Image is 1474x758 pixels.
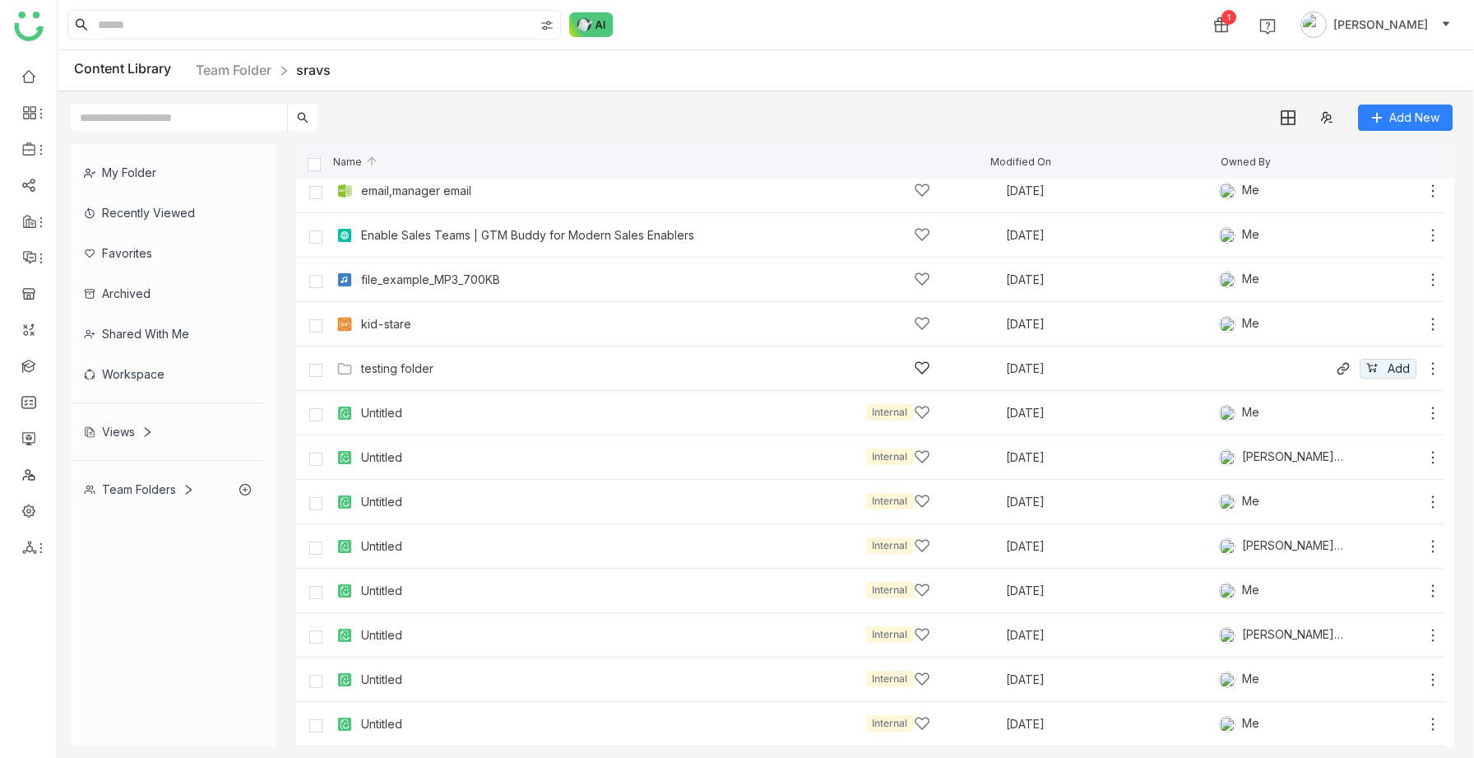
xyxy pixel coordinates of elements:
img: help.svg [1259,18,1276,35]
a: Untitled [361,407,402,420]
img: 684a9b3fde261c4b36a3d19f [1219,183,1235,199]
div: Content Library [74,60,331,81]
div: Recently Viewed [71,193,264,233]
img: Folder [336,360,353,377]
img: article.svg [336,227,353,244]
a: Untitled [361,584,402,598]
div: [DATE] [1006,230,1220,241]
div: Me [1219,494,1259,510]
div: Internal [866,671,914,687]
div: Team Folders [84,482,194,496]
img: 684a9b3fde261c4b36a3d19f [1219,272,1235,288]
div: Internal [866,449,914,465]
span: [PERSON_NAME] [1333,16,1428,34]
div: [PERSON_NAME] [PERSON_NAME] [1219,538,1425,555]
div: email,manager email [361,184,471,198]
a: Untitled [361,718,402,731]
div: [DATE] [1006,185,1220,197]
img: paper.svg [336,449,353,466]
a: testing folder [361,362,433,375]
span: Add New [1389,109,1439,127]
div: Internal [866,715,914,732]
img: paper.svg [336,494,353,510]
a: file_example_MP3_700KB [361,273,500,286]
div: [DATE] [1006,496,1220,508]
span: Modified On [990,156,1051,167]
a: Untitled [361,673,402,686]
div: [DATE] [1006,363,1220,374]
div: Me [1219,716,1259,732]
div: Me [1219,316,1259,332]
img: 684a959c82a3912df7c0cd23 [1219,449,1235,466]
div: Views [84,425,153,439]
img: paper.svg [336,583,353,599]
div: Me [1219,405,1259,421]
div: [DATE] [1006,274,1220,286]
img: 684a9b3fde261c4b36a3d19f [1219,672,1235,688]
img: grid.svg [1281,110,1296,125]
button: Add [1360,359,1416,379]
a: Untitled [361,451,402,464]
img: paper.svg [336,538,353,555]
div: Internal [866,404,914,421]
img: paper.svg [336,672,353,688]
img: 684a959c82a3912df7c0cd23 [1219,538,1235,555]
button: [PERSON_NAME] [1297,12,1454,38]
div: 1 [1221,10,1236,25]
div: [DATE] [1006,407,1220,419]
a: Untitled [361,540,402,553]
div: Me [1219,272,1259,288]
img: ask-buddy-normal.svg [569,12,614,37]
div: [DATE] [1006,630,1220,641]
div: [DATE] [1006,718,1220,730]
div: Me [1219,227,1259,244]
span: Add [1388,360,1410,378]
a: kid-stare [361,318,411,331]
img: mp3.svg [336,272,353,288]
div: Archived [71,273,264,314]
img: avatar [1300,12,1327,38]
div: [DATE] [1006,674,1220,686]
div: Internal [866,493,914,509]
img: arrow-up.svg [365,155,378,168]
img: gif.svg [336,316,353,332]
div: [DATE] [1006,585,1220,597]
img: 684a9b3fde261c4b36a3d19f [1219,316,1235,332]
a: sravs [296,62,331,78]
div: Internal [866,626,914,643]
img: logo [14,12,44,41]
a: Team Folder [196,62,271,78]
img: 684a9b3fde261c4b36a3d19f [1219,716,1235,732]
img: paper.svg [336,627,353,644]
div: [DATE] [1006,541,1220,552]
div: Me [1219,672,1259,688]
div: Shared with me [71,314,264,354]
span: Name [333,156,378,167]
div: Internal [866,582,914,598]
img: 684a9b3fde261c4b36a3d19f [1219,405,1235,421]
div: [PERSON_NAME] [PERSON_NAME] [1219,449,1425,466]
div: [DATE] [1006,319,1220,330]
img: 684a9b3fde261c4b36a3d19f [1219,583,1235,599]
img: search-type.svg [540,19,554,32]
a: Untitled [361,629,402,642]
img: paper.svg [336,405,353,421]
div: Me [1219,183,1259,199]
a: Untitled [361,495,402,509]
div: [DATE] [1006,452,1220,463]
button: Add New [1358,105,1453,131]
div: Internal [866,537,914,554]
img: 684a9b3fde261c4b36a3d19f [1219,227,1235,244]
img: paper.svg [336,716,353,732]
img: 684a959c82a3912df7c0cd23 [1219,627,1235,644]
img: csv.svg [336,183,353,199]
